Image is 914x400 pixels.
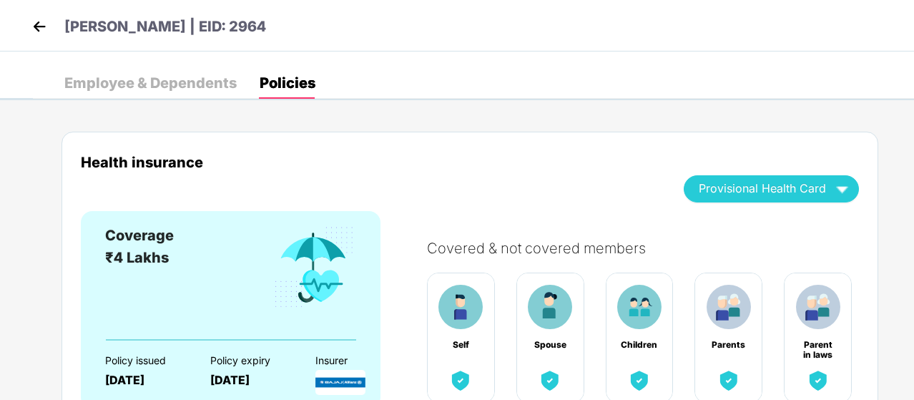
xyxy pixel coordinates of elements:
p: [PERSON_NAME] | EID: 2964 [64,16,266,38]
div: Coverage [105,225,174,247]
img: back [29,16,50,37]
img: benefitCardImg [626,368,652,394]
img: benefitCardImg [796,285,840,329]
img: benefitCardImg [448,368,473,394]
button: Provisional Health Card [684,175,859,203]
div: Policy expiry [210,355,290,366]
span: Provisional Health Card [699,185,826,192]
img: benefitCardImg [438,285,483,329]
div: Employee & Dependents [64,76,237,90]
div: Covered & not covered members [427,240,873,257]
div: Parent in laws [800,340,837,350]
div: [DATE] [105,374,185,387]
img: benefitCardImg [716,368,742,394]
img: benefitCardImg [537,368,563,394]
div: Self [442,340,479,350]
div: Children [621,340,658,350]
img: benefitCardImg [528,285,572,329]
div: Policies [260,76,315,90]
span: ₹4 Lakhs [105,249,169,266]
img: InsurerLogo [315,370,365,395]
img: benefitCardImg [707,285,751,329]
div: Health insurance [81,154,662,170]
div: Parents [710,340,747,350]
div: Spouse [531,340,569,350]
img: benefitCardImg [805,368,831,394]
div: Insurer [315,355,395,366]
img: wAAAAASUVORK5CYII= [830,176,855,201]
div: Policy issued [105,355,185,366]
div: [DATE] [210,374,290,387]
img: benefitCardImg [272,225,356,311]
img: benefitCardImg [617,285,662,329]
